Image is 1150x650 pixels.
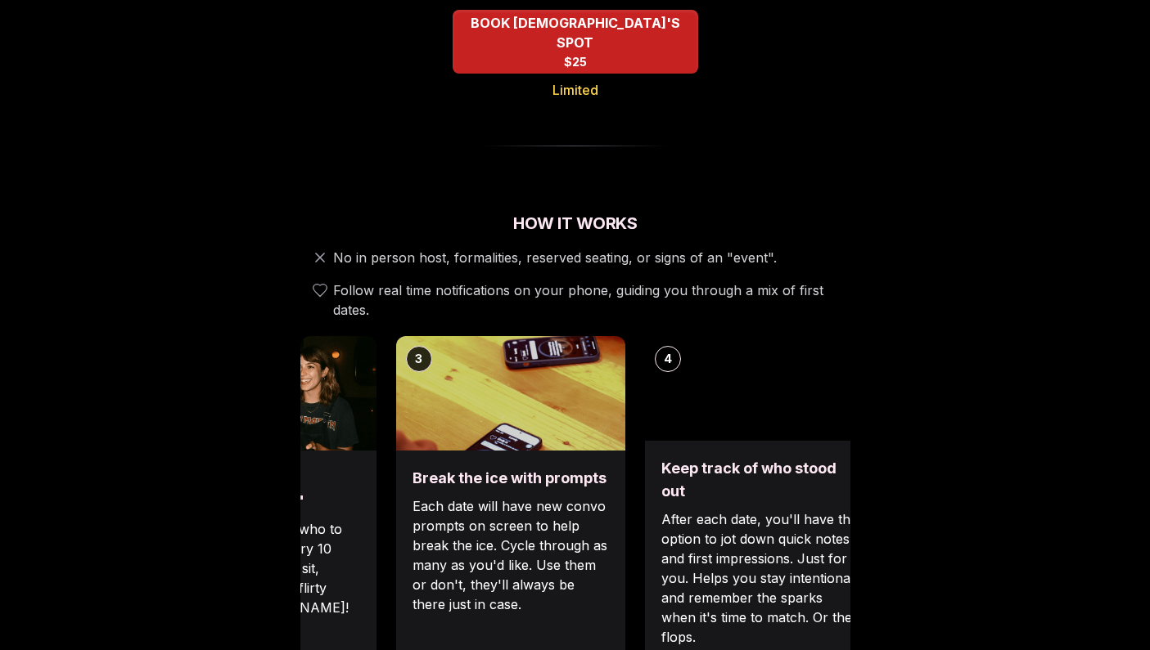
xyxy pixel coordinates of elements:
[564,54,587,70] span: $25
[396,336,625,451] img: Break the ice with prompts
[655,346,681,372] div: 4
[413,467,609,490] h3: Break the ice with prompts
[406,346,432,372] div: 3
[333,248,777,267] span: No in person host, formalities, reserved seating, or signs of an "event".
[661,457,858,503] h3: Keep track of who stood out
[333,280,844,320] span: Follow real time notifications on your phone, guiding you through a mix of first dates.
[453,10,698,74] button: BOOK QUEER MEN'S SPOT - Limited
[300,212,850,235] h2: How It Works
[645,336,874,441] img: Keep track of who stood out
[661,509,858,647] p: After each date, you'll have the option to jot down quick notes and first impressions. Just for y...
[453,13,698,52] span: BOOK [DEMOGRAPHIC_DATA]'S SPOT
[413,496,609,614] p: Each date will have new convo prompts on screen to help break the ice. Cycle through as many as y...
[552,80,598,100] span: Limited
